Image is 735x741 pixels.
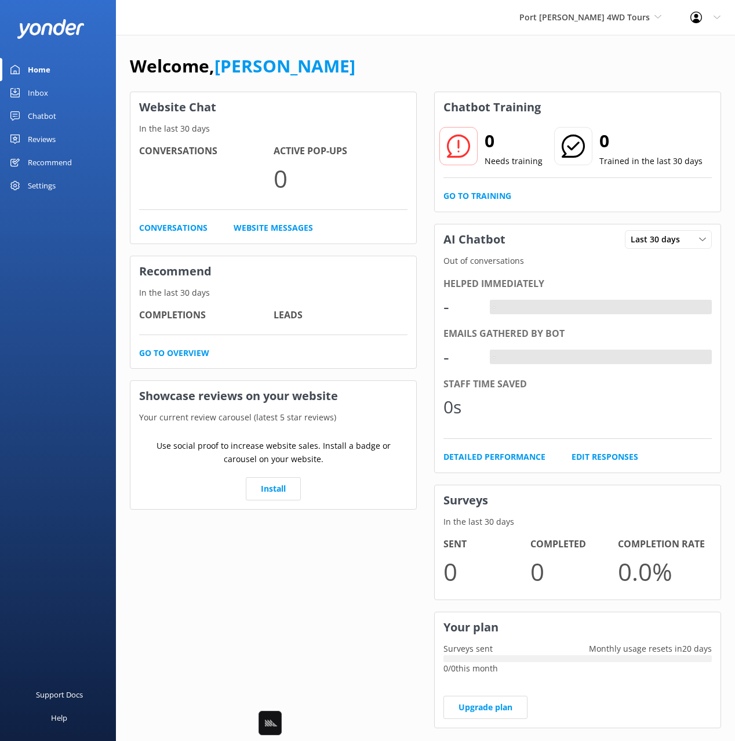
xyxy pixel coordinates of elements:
[631,233,687,246] span: Last 30 days
[490,300,499,315] div: -
[274,159,408,198] p: 0
[36,683,83,706] div: Support Docs
[443,393,478,421] div: 0s
[435,612,721,642] h3: Your plan
[435,255,721,267] p: Out of conversations
[435,642,501,655] p: Surveys sent
[130,411,416,424] p: Your current review carousel (latest 5 star reviews)
[580,642,721,655] p: Monthly usage resets in 20 days
[130,256,416,286] h3: Recommend
[139,439,407,466] p: Use social proof to increase website sales. Install a badge or carousel on your website.
[443,190,511,202] a: Go to Training
[139,144,274,159] h4: Conversations
[599,127,703,155] h2: 0
[214,54,355,78] a: [PERSON_NAME]
[435,515,721,528] p: In the last 30 days
[274,144,408,159] h4: Active Pop-ups
[618,552,705,591] p: 0.0 %
[28,128,56,151] div: Reviews
[435,485,721,515] h3: Surveys
[17,19,84,38] img: yonder-white-logo.png
[139,308,274,323] h4: Completions
[485,155,543,168] p: Needs training
[443,537,530,552] h4: Sent
[443,377,712,392] div: Staff time saved
[572,451,638,463] a: Edit Responses
[443,277,712,292] div: Helped immediately
[443,696,527,719] a: Upgrade plan
[28,58,50,81] div: Home
[485,127,543,155] h2: 0
[51,706,67,729] div: Help
[28,151,72,174] div: Recommend
[530,552,617,591] p: 0
[28,81,48,104] div: Inbox
[443,662,712,675] p: 0 / 0 this month
[443,326,712,342] div: Emails gathered by bot
[490,350,499,365] div: -
[443,552,530,591] p: 0
[435,92,550,122] h3: Chatbot Training
[130,286,416,299] p: In the last 30 days
[28,174,56,197] div: Settings
[435,224,514,255] h3: AI Chatbot
[28,104,56,128] div: Chatbot
[130,122,416,135] p: In the last 30 days
[139,221,208,234] a: Conversations
[139,347,209,359] a: Go to overview
[519,12,650,23] span: Port [PERSON_NAME] 4WD Tours
[246,477,301,500] a: Install
[130,92,416,122] h3: Website Chat
[599,155,703,168] p: Trained in the last 30 days
[618,537,705,552] h4: Completion Rate
[274,308,408,323] h4: Leads
[443,343,478,371] div: -
[443,451,545,463] a: Detailed Performance
[130,381,416,411] h3: Showcase reviews on your website
[530,537,617,552] h4: Completed
[234,221,313,234] a: Website Messages
[443,293,478,321] div: -
[130,52,355,80] h1: Welcome,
